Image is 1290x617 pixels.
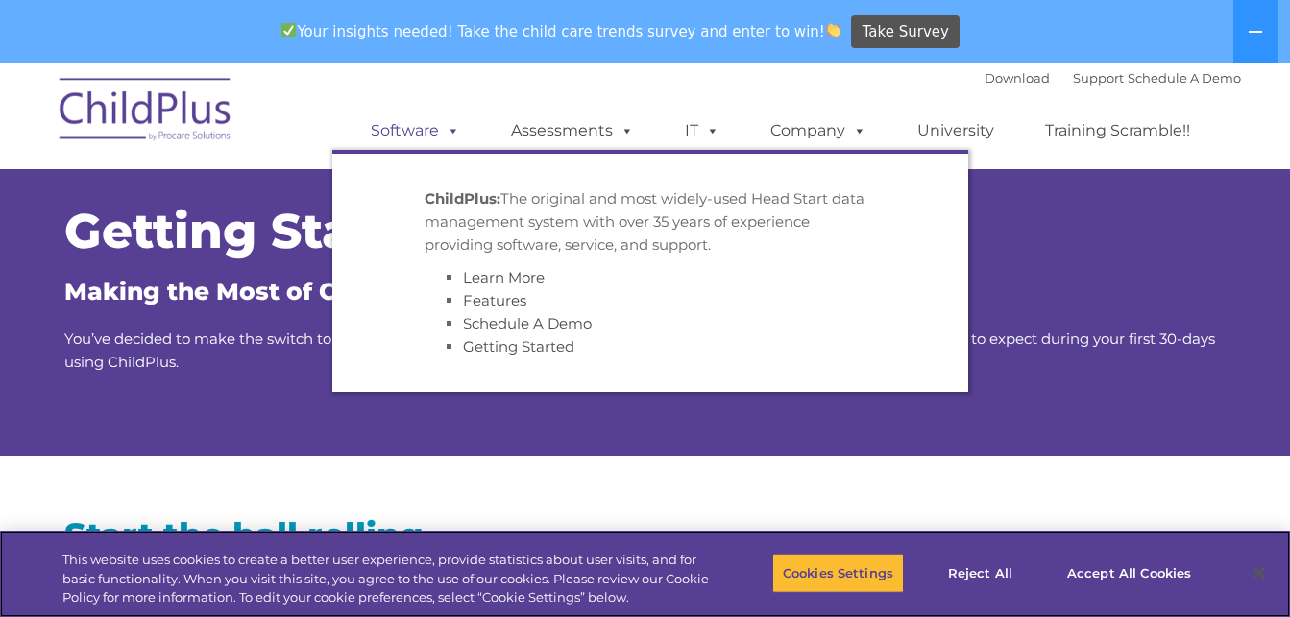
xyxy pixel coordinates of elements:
a: Schedule A Demo [463,314,592,333]
a: Getting Started [463,337,574,356]
a: IT [666,111,739,150]
a: Schedule A Demo [1128,70,1241,86]
img: ChildPlus by Procare Solutions [50,64,242,160]
h2: Start the ball rolling [64,513,631,556]
a: Download [985,70,1050,86]
a: Take Survey [851,15,960,49]
button: Cookies Settings [772,553,904,593]
span: Your insights needed! Take the child care trends survey and enter to win! [274,12,849,50]
button: Close [1238,552,1280,594]
button: Accept All Cookies [1057,553,1202,593]
a: Company [751,111,886,150]
button: Reject All [920,553,1040,593]
div: This website uses cookies to create a better user experience, provide statistics about user visit... [62,551,710,607]
strong: ChildPlus: [425,189,500,208]
a: Training Scramble!! [1026,111,1209,150]
font: | [985,70,1241,86]
a: Learn More [463,268,545,286]
span: Getting Started [64,202,458,260]
img: ✅ [281,23,296,37]
a: Support [1073,70,1124,86]
span: Making the Most of ChildPlus [64,277,439,306]
a: Features [463,291,526,309]
a: Assessments [492,111,653,150]
span: Take Survey [863,15,949,49]
a: University [898,111,1013,150]
img: 👏 [826,23,840,37]
a: Software [352,111,479,150]
p: The original and most widely-used Head Start data management system with over 35 years of experie... [425,187,876,257]
span: You’ve decided to make the switch to ChildPlus, but what’s the next step? This guide will provide... [64,330,1215,371]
